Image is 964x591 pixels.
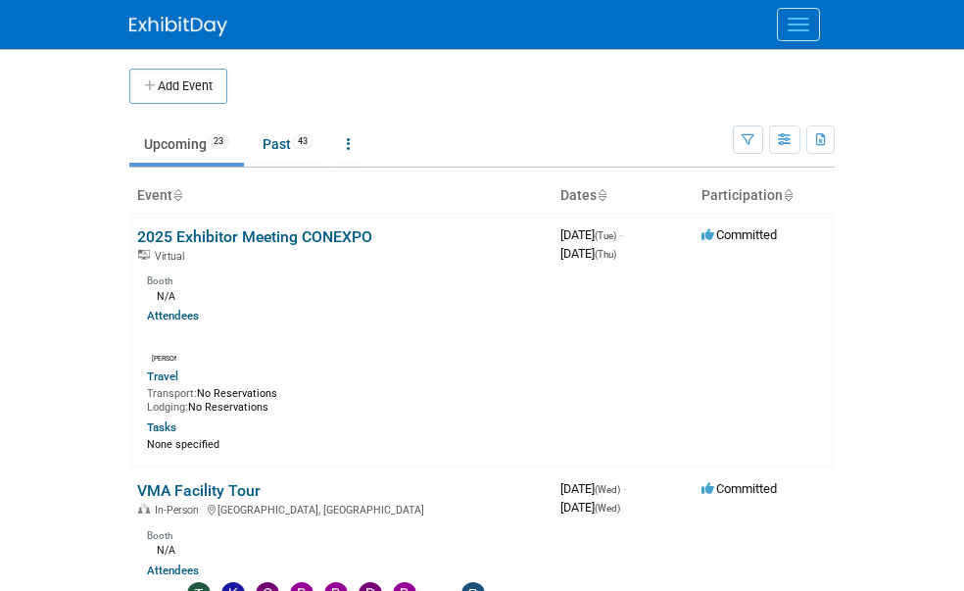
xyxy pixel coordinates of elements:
[597,187,606,203] a: Sort by Start Date
[560,481,626,496] span: [DATE]
[155,250,190,263] span: Virtual
[137,227,372,246] a: 2025 Exhibitor Meeting CONEXPO
[147,269,545,287] div: Booth
[248,125,328,163] a: Past43
[152,352,176,364] div: Amanda Smith
[138,504,150,514] img: In-Person Event
[147,401,188,414] span: Lodging:
[137,501,545,517] div: [GEOGRAPHIC_DATA], [GEOGRAPHIC_DATA]
[147,309,199,322] a: Attendees
[155,504,205,517] span: In-Person
[595,484,620,495] span: (Wed)
[553,179,694,213] th: Dates
[292,134,313,149] span: 43
[783,187,793,203] a: Sort by Participation Type
[129,69,227,104] button: Add Event
[137,481,261,500] a: VMA Facility Tour
[619,227,622,242] span: -
[701,481,777,496] span: Committed
[153,328,176,352] img: Amanda Smith
[147,542,545,558] div: N/A
[595,249,616,260] span: (Thu)
[208,134,229,149] span: 23
[147,369,178,383] a: Travel
[623,481,626,496] span: -
[560,500,620,515] span: [DATE]
[560,227,622,242] span: [DATE]
[595,503,620,514] span: (Wed)
[147,438,219,451] span: None specified
[172,187,182,203] a: Sort by Event Name
[147,523,545,542] div: Booth
[694,179,835,213] th: Participation
[147,383,545,414] div: No Reservations No Reservations
[147,288,545,304] div: N/A
[777,8,820,41] button: Menu
[129,179,553,213] th: Event
[147,564,199,577] a: Attendees
[560,246,616,261] span: [DATE]
[147,387,197,400] span: Transport:
[701,227,777,242] span: Committed
[129,125,244,163] a: Upcoming23
[147,420,176,434] a: Tasks
[138,250,150,260] img: Virtual Event
[129,17,227,36] img: ExhibitDay
[595,230,616,241] span: (Tue)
